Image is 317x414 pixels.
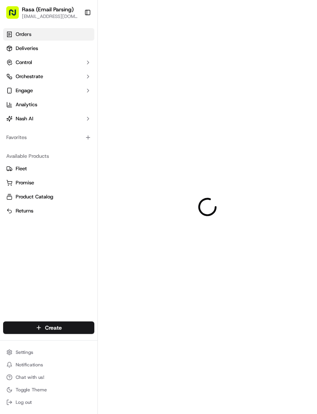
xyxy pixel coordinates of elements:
span: [DATE] [70,142,86,148]
span: Settings [16,349,33,355]
button: Toggle Theme [3,384,94,395]
a: Promise [6,179,91,186]
span: Knowledge Base [16,175,60,182]
span: • [66,142,69,148]
img: 1736555255976-a54dd68f-1ca7-489b-9aae-adbdc363a1c4 [16,121,22,128]
span: • [65,121,68,127]
button: Rasa (Email Parsing)[EMAIL_ADDRESS][DOMAIN_NAME] [3,3,81,22]
span: Analytics [16,101,37,108]
span: Create [45,324,62,332]
span: API Documentation [74,175,126,182]
span: Returns [16,207,33,214]
button: Rasa (Email Parsing) [22,5,74,13]
a: Orders [3,28,94,41]
div: We're available if you need us! [35,82,108,89]
span: Chat with us! [16,374,44,380]
img: Nash [8,8,23,23]
button: Log out [3,397,94,408]
span: Klarizel Pensader [24,142,65,148]
img: Klarizel Pensader [8,135,20,147]
button: Engage [3,84,94,97]
span: Control [16,59,32,66]
a: Product Catalog [6,193,91,200]
button: Start new chat [133,77,142,86]
button: Settings [3,347,94,358]
a: Returns [6,207,91,214]
span: Pylon [78,194,95,200]
a: Deliveries [3,42,94,55]
a: 📗Knowledge Base [5,171,63,186]
div: Available Products [3,150,94,162]
a: Fleet [6,165,91,172]
button: Orchestrate [3,70,94,83]
span: Engage [16,87,33,94]
a: 💻API Documentation [63,171,129,186]
span: Deliveries [16,45,38,52]
span: Toggle Theme [16,387,47,393]
button: Product Catalog [3,191,94,203]
div: 📗 [8,175,14,182]
span: Log out [16,399,32,405]
span: Nash AI [16,115,33,122]
button: [EMAIL_ADDRESS][DOMAIN_NAME] [22,13,78,20]
a: Powered byPylon [55,193,95,200]
span: Notifications [16,362,43,368]
div: 💻 [66,175,72,182]
button: Create [3,321,94,334]
a: Analytics [3,98,94,111]
img: Mariam Aslam [8,114,20,126]
span: Product Catalog [16,193,53,200]
div: Past conversations [8,102,52,108]
span: Promise [16,179,34,186]
div: Favorites [3,131,94,144]
button: Control [3,56,94,69]
button: Fleet [3,162,94,175]
p: Welcome 👋 [8,31,142,44]
img: 1736555255976-a54dd68f-1ca7-489b-9aae-adbdc363a1c4 [8,75,22,89]
button: See all [121,100,142,109]
img: 1736555255976-a54dd68f-1ca7-489b-9aae-adbdc363a1c4 [16,143,22,149]
button: Notifications [3,359,94,370]
button: Returns [3,205,94,217]
input: Got a question? Start typing here... [20,50,141,59]
span: Orders [16,31,31,38]
span: Orchestrate [16,73,43,80]
span: [PERSON_NAME] [24,121,63,127]
img: 1724597045416-56b7ee45-8013-43a0-a6f9-03cb97ddad50 [16,75,31,89]
button: Promise [3,177,94,189]
button: Chat with us! [3,372,94,383]
span: [DATE] [69,121,85,127]
span: Fleet [16,165,27,172]
button: Nash AI [3,112,94,125]
div: Start new chat [35,75,128,82]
